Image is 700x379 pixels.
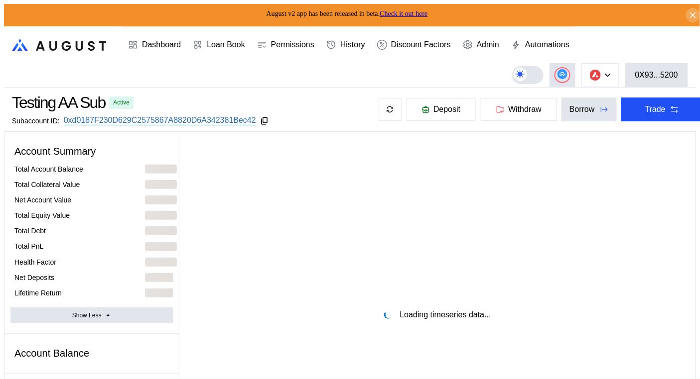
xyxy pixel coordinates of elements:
[505,26,575,63] a: Automations
[581,63,619,87] button: chain logo
[187,26,251,63] a: Loan Book
[142,40,181,49] div: Dashboard
[271,40,314,49] div: Permissions
[400,310,491,319] div: Loading timeseries data...
[457,26,505,63] a: Admin
[10,344,173,363] div: Account Balance
[267,10,428,17] span: August v2 app has been released in beta.
[14,195,71,204] div: Net Account Value
[64,116,256,125] a: 0xd0187F230D629C2575867A8820D6A342381Bec42
[12,94,105,112] div: Testing AA Sub
[14,165,83,174] div: Total Account Balance
[508,105,542,114] span: Withdraw
[10,142,173,161] div: Account Summary
[207,40,245,49] div: Loan Book
[14,273,54,282] div: Net Deposits
[72,312,102,319] div: Show Less
[635,71,678,80] div: 0X93...5200
[12,117,60,125] div: Subaccount ID:
[14,288,62,297] div: Lifetime Return
[320,26,371,63] a: History
[525,40,569,49] div: Automations
[625,63,688,87] button: 0X93...5200
[480,97,558,121] button: Withdraw
[433,105,460,114] span: Deposit
[384,311,392,319] img: pending
[645,105,666,114] div: Trade
[569,105,595,114] div: Borrow
[14,242,43,251] div: Total PnL
[14,258,56,267] div: Health Factor
[113,99,130,106] div: Active
[477,40,499,49] div: Admin
[561,97,617,121] button: Borrow
[380,10,427,17] a: Check it out here
[122,26,187,63] a: Dashboard
[391,40,451,49] div: Discount Factors
[371,26,457,63] a: Discount Factors
[406,97,476,121] button: Deposit
[14,226,46,235] div: Total Debt
[340,40,365,49] div: History
[14,211,70,220] div: Total Equity Value
[14,180,80,189] div: Total Collateral Value
[10,307,173,323] button: Show Less
[590,70,601,81] img: chain logo
[251,26,320,63] a: Permissions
